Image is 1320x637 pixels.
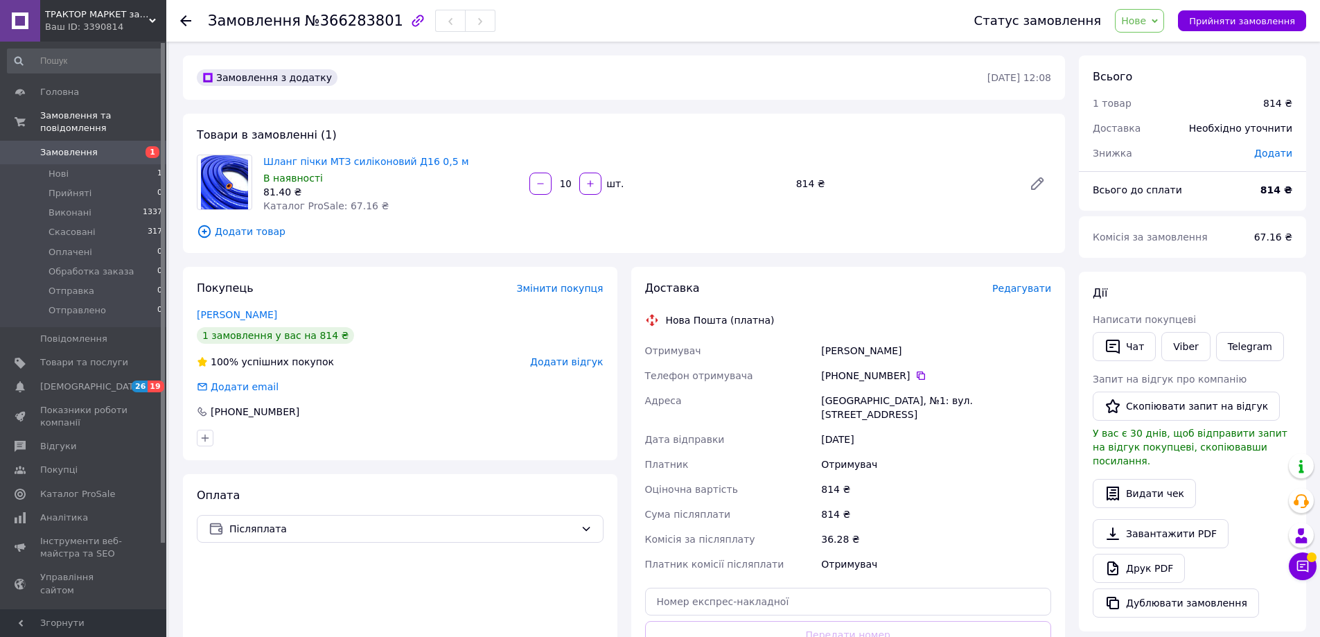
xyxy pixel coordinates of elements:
[49,207,91,219] span: Виконані
[49,265,134,278] span: Обработка заказа
[197,355,334,369] div: успішних покупок
[305,12,403,29] span: №366283801
[40,86,79,98] span: Головна
[1189,16,1295,26] span: Прийняти замовлення
[992,283,1051,294] span: Редагувати
[818,477,1054,502] div: 814 ₴
[208,12,301,29] span: Замовлення
[157,285,162,297] span: 0
[1093,332,1156,361] button: Чат
[195,380,280,394] div: Додати email
[201,155,248,209] img: Шланг пічки МТЗ силіконовий Д16 0,5 м
[197,281,254,295] span: Покупець
[1289,552,1317,580] button: Чат з покупцем
[7,49,164,73] input: Пошук
[1093,98,1132,109] span: 1 товар
[197,224,1051,239] span: Додати товар
[209,380,280,394] div: Додати email
[818,388,1054,427] div: [GEOGRAPHIC_DATA], №1: вул. [STREET_ADDRESS]
[1093,232,1208,243] span: Комісія за замовлення
[645,484,738,495] span: Оціночна вартість
[197,69,337,86] div: Замовлення з додатку
[818,552,1054,577] div: Отримувач
[645,281,700,295] span: Доставка
[530,356,603,367] span: Додати відгук
[197,489,240,502] span: Оплата
[974,14,1102,28] div: Статус замовлення
[40,146,98,159] span: Замовлення
[1093,588,1259,618] button: Дублювати замовлення
[40,110,166,134] span: Замовлення та повідомлення
[818,502,1054,527] div: 814 ₴
[1093,70,1132,83] span: Всього
[143,207,162,219] span: 1337
[1093,428,1287,466] span: У вас є 30 днів, щоб відправити запит на відгук покупцеві, скопіювавши посилання.
[821,369,1051,383] div: [PHONE_NUMBER]
[40,356,128,369] span: Товари та послуги
[818,427,1054,452] div: [DATE]
[49,304,106,317] span: Отправлено
[40,608,128,633] span: Гаманець компанії
[263,173,323,184] span: В наявності
[49,168,69,180] span: Нові
[645,370,753,381] span: Телефон отримувача
[645,509,731,520] span: Сума післяплати
[40,571,128,596] span: Управління сайтом
[645,395,682,406] span: Адреса
[146,146,159,158] span: 1
[1093,286,1107,299] span: Дії
[45,8,149,21] span: ТРАКТОР МАРКЕТ запчастини для тракторів
[1093,392,1280,421] button: Скопіювати запит на відгук
[662,313,778,327] div: Нова Пошта (платна)
[148,381,164,392] span: 19
[263,185,518,199] div: 81.40 ₴
[645,559,784,570] span: Платник комісії післяплати
[209,405,301,419] div: [PHONE_NUMBER]
[645,345,701,356] span: Отримувач
[263,200,389,211] span: Каталог ProSale: 67.16 ₴
[157,265,162,278] span: 0
[263,156,469,167] a: Шланг пічки МТЗ силіконовий Д16 0,5 м
[197,327,354,344] div: 1 замовлення у вас на 814 ₴
[645,434,725,445] span: Дата відправки
[791,174,1018,193] div: 814 ₴
[229,521,575,536] span: Післяплата
[1093,374,1247,385] span: Запит на відгук про компанію
[1161,332,1210,361] a: Viber
[40,464,78,476] span: Покупці
[1121,15,1146,26] span: Нове
[818,452,1054,477] div: Отримувач
[1216,332,1284,361] a: Telegram
[157,304,162,317] span: 0
[157,187,162,200] span: 0
[40,333,107,345] span: Повідомлення
[49,285,94,297] span: Отправка
[49,187,91,200] span: Прийняті
[1093,184,1182,195] span: Всього до сплати
[1023,170,1051,198] a: Редагувати
[40,440,76,453] span: Відгуки
[1254,232,1292,243] span: 67.16 ₴
[40,381,143,393] span: [DEMOGRAPHIC_DATA]
[517,283,604,294] span: Змінити покупця
[49,226,96,238] span: Скасовані
[645,459,689,470] span: Платник
[1093,148,1132,159] span: Знижка
[49,246,92,259] span: Оплачені
[197,309,277,320] a: [PERSON_NAME]
[1093,519,1229,548] a: Завантажити PDF
[132,381,148,392] span: 26
[1181,113,1301,143] div: Необхідно уточнити
[1093,314,1196,325] span: Написати покупцеві
[1260,184,1292,195] b: 814 ₴
[818,527,1054,552] div: 36.28 ₴
[645,588,1052,616] input: Номер експрес-накладної
[1093,123,1141,134] span: Доставка
[1254,148,1292,159] span: Додати
[148,226,162,238] span: 317
[987,72,1051,83] time: [DATE] 12:08
[40,404,128,429] span: Показники роботи компанії
[1178,10,1306,31] button: Прийняти замовлення
[1093,479,1196,508] button: Видати чек
[211,356,238,367] span: 100%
